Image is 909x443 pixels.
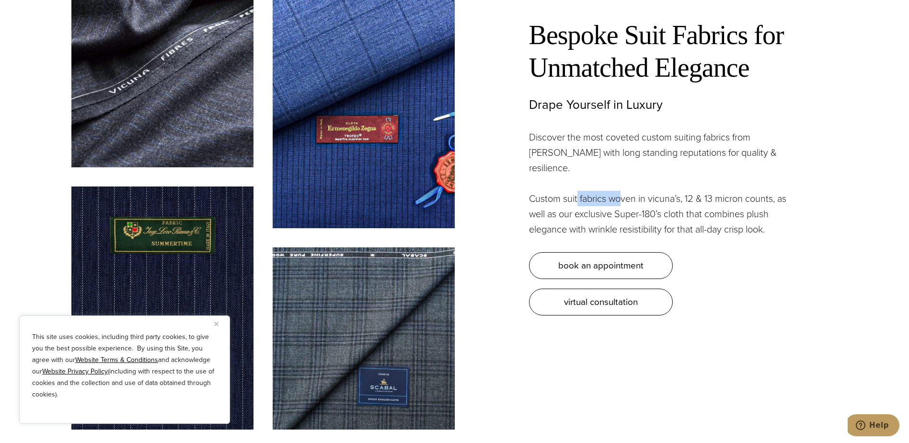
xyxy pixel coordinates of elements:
p: Custom suit fabrics woven in vicuna’s, 12 & 13 micron counts, as well as our exclusive Super-180’... [529,191,797,237]
img: Loro Piana navy stripe suit fabric swatch. [71,187,253,430]
span: virtual consultation [564,295,638,309]
span: book an appointment [558,258,644,272]
button: Close [214,318,226,329]
a: virtual consultation [529,289,673,315]
a: book an appointment [529,252,673,279]
h2: Bespoke Suit Fabrics for Unmatched Elegance [529,19,797,84]
h3: Drape Yourself in Luxury [529,97,797,112]
p: This site uses cookies, including third party cookies, to give you the best possible experience. ... [32,331,217,400]
img: Scabal grey plaid suit fabric swatch. [273,247,455,430]
img: Close [214,322,219,326]
a: Website Privacy Policy [42,366,108,376]
p: Discover the most coveted custom suiting fabrics from [PERSON_NAME] with long standing reputation... [529,129,797,175]
a: Website Terms & Conditions [75,355,158,365]
iframe: Opens a widget where you can chat to one of our agents [848,414,899,438]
